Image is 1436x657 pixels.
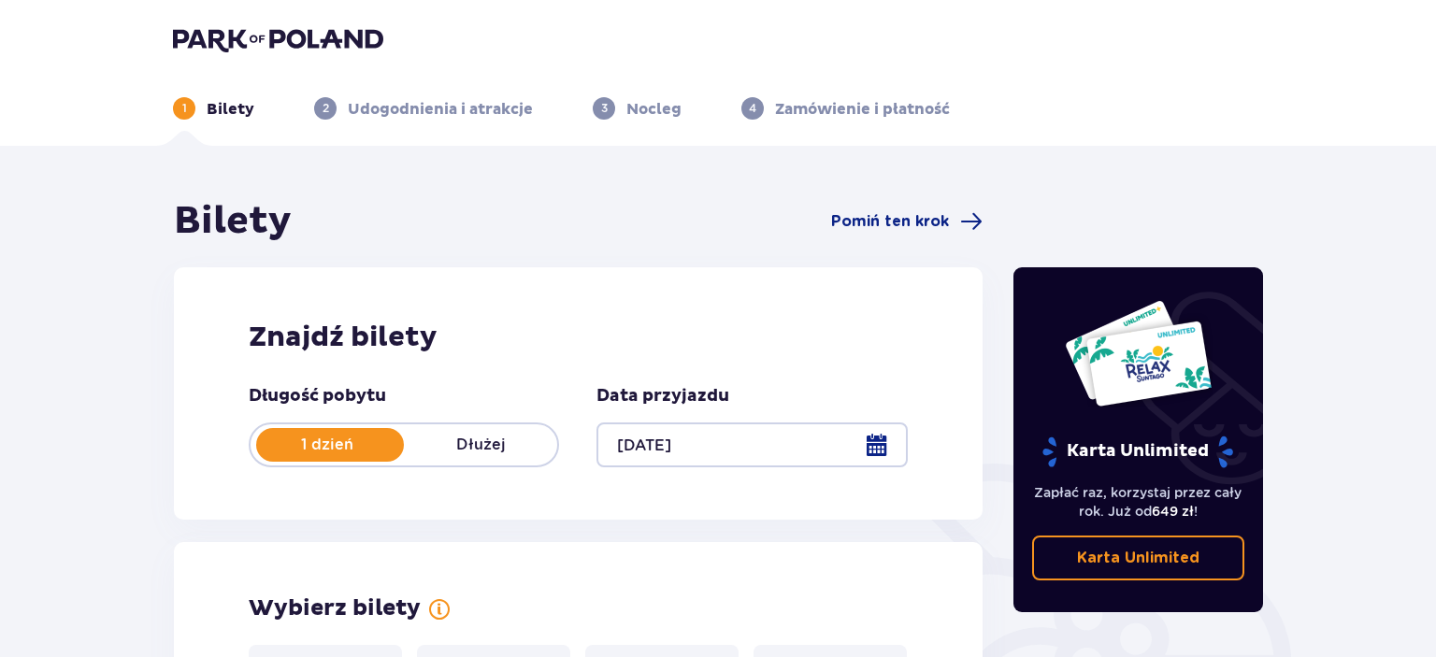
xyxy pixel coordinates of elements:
div: 2Udogodnienia i atrakcje [314,97,533,120]
p: Dłużej [404,435,557,455]
div: 3Nocleg [593,97,682,120]
span: 649 zł [1152,504,1194,519]
h1: Bilety [174,198,292,245]
img: Dwie karty całoroczne do Suntago z napisem 'UNLIMITED RELAX', na białym tle z tropikalnymi liśćmi... [1064,299,1213,407]
p: 3 [601,100,608,117]
p: Karta Unlimited [1041,436,1235,468]
p: 4 [749,100,756,117]
div: 4Zamówienie i płatność [741,97,950,120]
div: 1Bilety [173,97,254,120]
p: Karta Unlimited [1077,548,1199,568]
h2: Znajdź bilety [249,320,908,355]
p: Data przyjazdu [596,385,729,407]
p: Bilety [207,99,254,120]
p: 2 [323,100,329,117]
p: Nocleg [626,99,682,120]
img: Park of Poland logo [173,26,383,52]
p: Długość pobytu [249,385,386,407]
p: Zapłać raz, korzystaj przez cały rok. Już od ! [1032,483,1245,521]
h2: Wybierz bilety [249,594,421,622]
p: Udogodnienia i atrakcje [348,99,533,120]
p: 1 [182,100,187,117]
a: Pomiń ten krok [831,210,983,233]
a: Karta Unlimited [1032,536,1245,580]
p: 1 dzień [251,435,404,455]
span: Pomiń ten krok [831,211,949,232]
p: Zamówienie i płatność [775,99,950,120]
